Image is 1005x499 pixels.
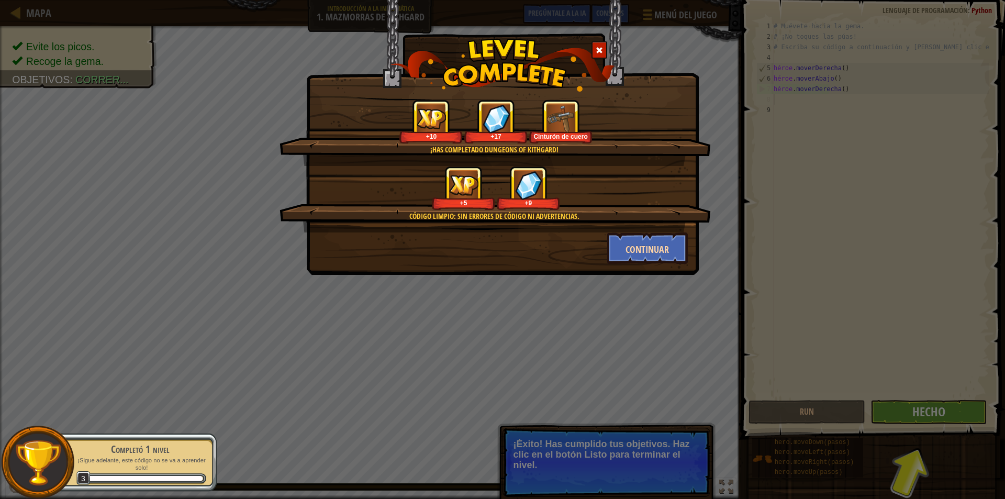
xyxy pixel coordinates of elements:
img: reward_icon_xp.png [417,108,446,129]
font: Código limpio: sin errores de código ni advertencias. [409,211,579,221]
font: 3 [81,474,85,483]
img: level_complete.png [390,39,615,92]
img: reward_icon_xp.png [449,175,478,195]
font: Completó 1 nivel [111,442,170,456]
font: ¡Has completado Dungeons of Kithgard! [430,145,559,154]
img: reward_icon_gems.png [483,104,510,133]
img: trophy.png [14,439,62,486]
font: +5 [460,199,467,207]
img: reward_icon_gems.png [515,171,542,199]
img: portrait.png [546,104,575,133]
font: Cinturón de cuero [533,133,587,140]
font: Continuar [626,243,669,256]
font: +17 [490,133,501,140]
button: Continuar [607,232,688,264]
font: +10 [426,133,437,140]
font: ¡Sigue adelante, este código no se va a aprender solo! [77,457,205,471]
font: +9 [524,199,532,207]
